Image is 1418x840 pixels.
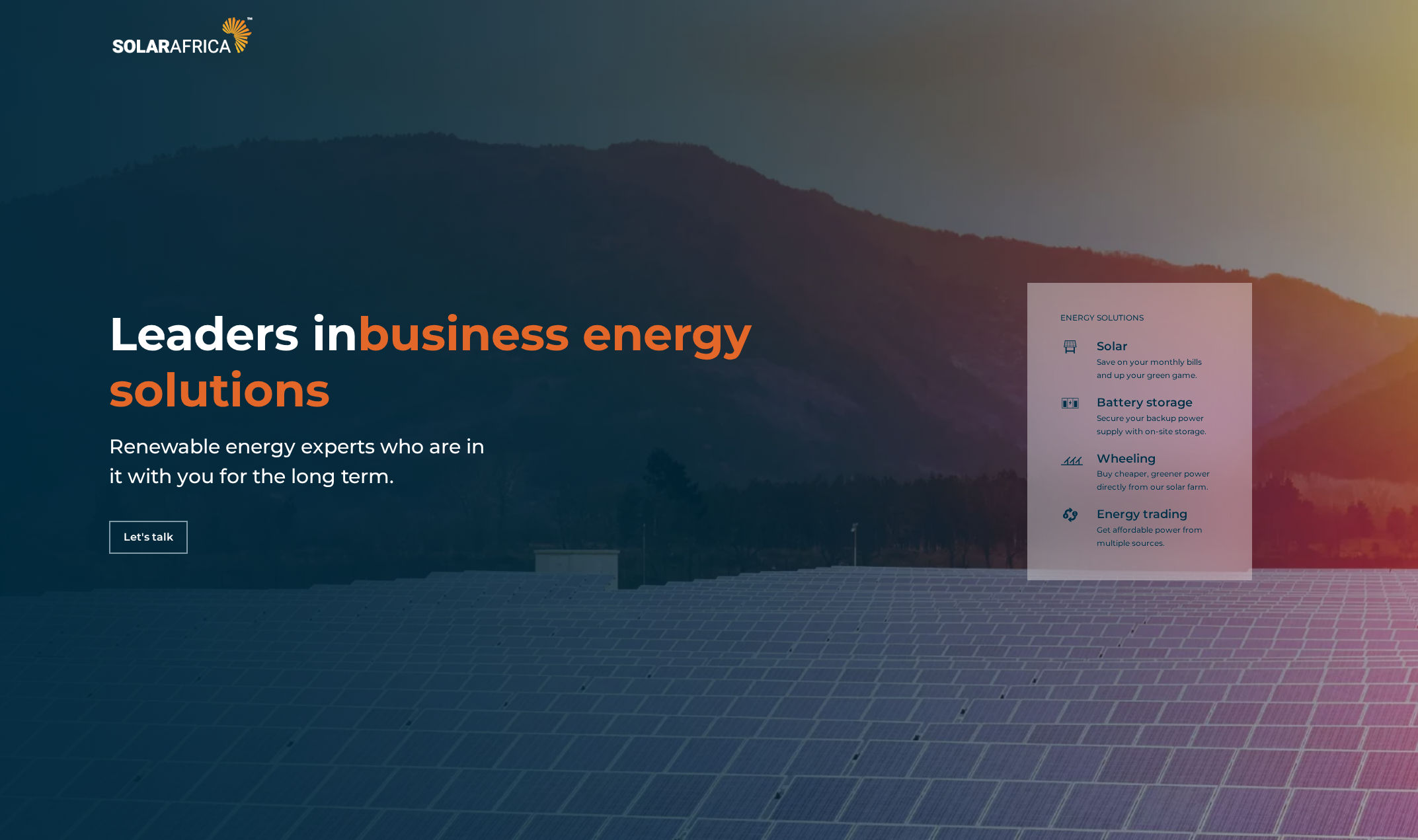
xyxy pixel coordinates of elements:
[1097,507,1187,523] span: Energy trading
[1097,395,1193,411] span: Battery storage
[1097,451,1156,467] span: Wheeling
[109,432,492,491] h5: Renewable energy experts who are in it with you for the long term.
[109,521,188,554] a: Let's talk
[1097,412,1212,438] p: Secure your backup power supply with on-site storage.
[1097,339,1128,355] span: Solar
[1097,356,1212,382] p: Save on your monthly bills and up your green game.
[1097,523,1212,550] p: Get affordable power from multiple sources.
[109,306,825,418] h1: Leaders in
[109,305,752,418] span: business energy solutions
[124,532,173,543] span: Let's talk
[1097,467,1212,494] p: Buy cheaper, greener power directly from our solar farm.
[1060,313,1212,323] h5: ENERGY SOLUTIONS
